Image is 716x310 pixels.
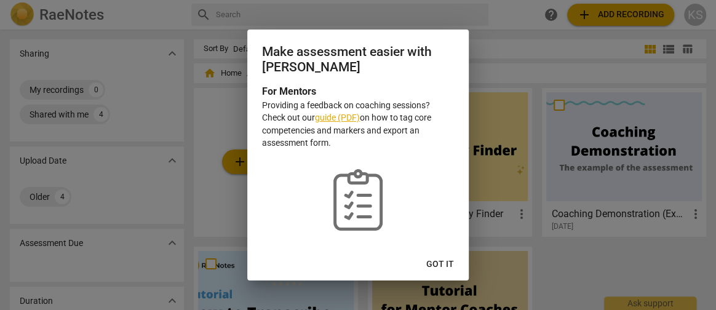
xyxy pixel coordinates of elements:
[426,258,454,271] span: Got it
[315,113,360,122] a: guide (PDF)
[262,99,454,149] p: Providing a feedback on coaching sessions? Check out our on how to tag core competencies and mark...
[262,44,454,74] h2: Make assessment easier with [PERSON_NAME]
[262,85,316,97] b: For Mentors
[416,253,464,276] button: Got it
